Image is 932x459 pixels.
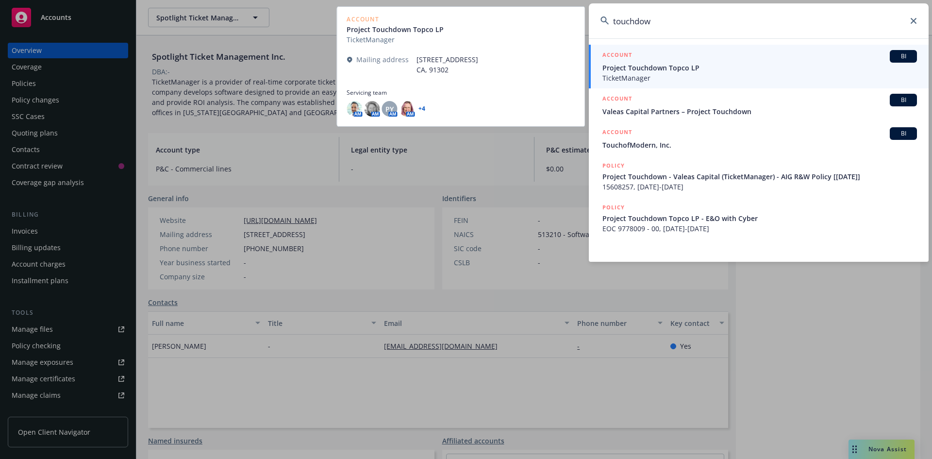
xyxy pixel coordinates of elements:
[589,155,929,197] a: POLICYProject Touchdown - Valeas Capital (TicketManager) - AIG R&W Policy [[DATE]]15608257, [DATE...
[602,161,625,170] h5: POLICY
[602,182,917,192] span: 15608257, [DATE]-[DATE]
[602,73,917,83] span: TicketManager
[894,129,913,138] span: BI
[602,106,917,117] span: Valeas Capital Partners – Project Touchdown
[589,122,929,155] a: ACCOUNTBITouchofModern, Inc.
[589,197,929,239] a: POLICYProject Touchdown Topco LP - E&O with CyberEOC 9778009 - 00, [DATE]-[DATE]
[589,88,929,122] a: ACCOUNTBIValeas Capital Partners – Project Touchdown
[602,50,632,62] h5: ACCOUNT
[894,52,913,61] span: BI
[894,96,913,104] span: BI
[602,94,632,105] h5: ACCOUNT
[602,63,917,73] span: Project Touchdown Topco LP
[602,171,917,182] span: Project Touchdown - Valeas Capital (TicketManager) - AIG R&W Policy [[DATE]]
[602,203,625,212] h5: POLICY
[589,3,929,38] input: Search...
[602,223,917,234] span: EOC 9778009 - 00, [DATE]-[DATE]
[602,213,917,223] span: Project Touchdown Topco LP - E&O with Cyber
[602,127,632,139] h5: ACCOUNT
[602,140,917,150] span: TouchofModern, Inc.
[589,45,929,88] a: ACCOUNTBIProject Touchdown Topco LPTicketManager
